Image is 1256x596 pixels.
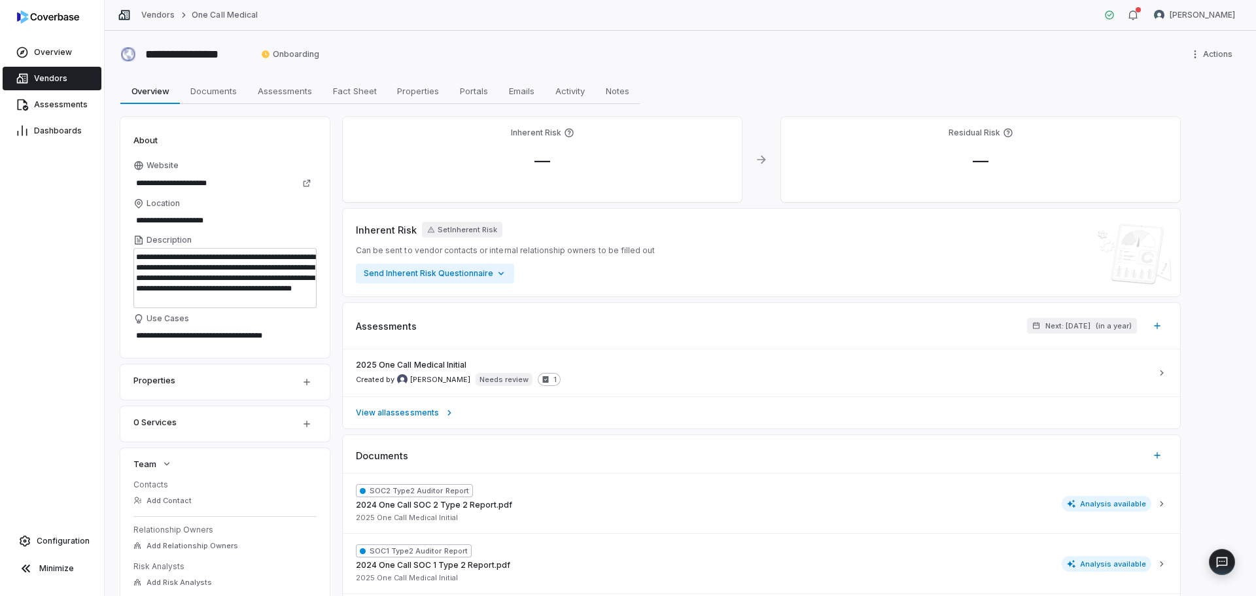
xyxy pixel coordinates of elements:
button: Melanie Lorent avatar[PERSON_NAME] [1146,5,1243,25]
span: Analysis available [1062,556,1152,572]
span: — [962,151,999,170]
button: Minimize [5,555,99,582]
span: 2024 One Call SOC 2 Type 2 Report.pdf [356,500,512,510]
dt: Risk Analysts [133,561,317,572]
a: One Call Medical [192,10,258,20]
span: Next: [DATE] [1045,321,1090,331]
button: Send Inherent Risk Questionnaire [356,264,514,283]
button: Team [130,452,176,476]
img: Kourtney Shields avatar [397,374,408,385]
a: Overview [3,41,101,64]
h4: Residual Risk [949,128,1000,138]
span: View all assessments [356,408,439,418]
span: Properties [392,82,444,99]
span: Inherent Risk [356,223,417,237]
span: Assessments [34,99,88,110]
input: Website [133,174,294,192]
img: Melanie Lorent avatar [1154,10,1164,20]
span: Portals [455,82,493,99]
dt: Relationship Owners [133,525,317,535]
span: 2025 One Call Medical Initial [356,360,466,370]
span: 1 [538,373,561,386]
span: 2024 One Call SOC 1 Type 2 Report.pdf [356,560,510,570]
span: Vendors [34,73,67,84]
a: Configuration [5,529,99,553]
span: Analysis available [1062,496,1152,512]
span: Website [147,160,179,171]
span: Documents [356,449,408,463]
span: Location [147,198,180,209]
button: SOC1 Type2 Auditor Report2024 One Call SOC 1 Type 2 Report.pdf2025 One Call Medical InitialAnalys... [343,533,1180,593]
input: Location [133,211,317,230]
span: 2025 One Call Medical Initial [356,513,458,523]
span: Use Cases [147,313,189,324]
span: Add Risk Analysts [147,578,212,587]
span: — [524,151,561,170]
span: Assessments [356,319,417,333]
button: Add Contact [130,489,196,512]
a: Vendors [141,10,175,20]
h4: Inherent Risk [511,128,561,138]
span: Dashboards [34,126,82,136]
span: Activity [550,82,590,99]
span: [PERSON_NAME] [410,375,470,385]
a: 2025 One Call Medical InitialCreated by Kourtney Shields avatar[PERSON_NAME]Needs review1 [343,349,1180,396]
textarea: Use Cases [133,326,317,345]
span: Add Relationship Owners [147,541,238,551]
button: SOC2 Type2 Auditor Report2024 One Call SOC 2 Type 2 Report.pdf2025 One Call Medical InitialAnalys... [343,474,1180,533]
span: Description [147,235,192,245]
span: Configuration [37,536,90,546]
span: Can be sent to vendor contacts or internal relationship owners to be filled out [356,245,655,256]
span: Fact Sheet [328,82,382,99]
span: Created by [356,374,470,385]
button: Next: [DATE](in a year) [1027,318,1137,334]
span: Notes [601,82,635,99]
span: 2025 One Call Medical Initial [356,573,458,583]
p: Needs review [480,374,529,385]
dt: Contacts [133,480,317,490]
img: logo-D7KZi-bG.svg [17,10,79,24]
button: SetInherent Risk [422,222,502,237]
a: Dashboards [3,119,101,143]
span: Documents [185,82,242,99]
a: View allassessments [343,396,1180,429]
button: More actions [1186,44,1240,64]
span: SOC1 Type2 Auditor Report [356,544,472,557]
span: Minimize [39,563,74,574]
a: Vendors [3,67,101,90]
a: Assessments [3,93,101,116]
textarea: Description [133,248,317,308]
span: Emails [504,82,540,99]
span: SOC2 Type2 Auditor Report [356,484,473,497]
span: Onboarding [261,49,319,60]
span: ( in a year ) [1096,321,1132,331]
span: About [133,134,158,146]
span: Overview [126,82,175,99]
span: Assessments [253,82,317,99]
span: [PERSON_NAME] [1170,10,1235,20]
span: Overview [34,47,72,58]
span: Team [133,458,156,470]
